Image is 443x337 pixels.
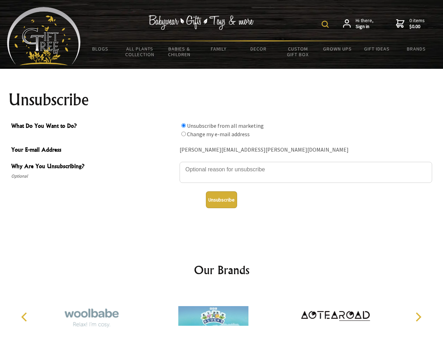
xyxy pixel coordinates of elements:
span: Hi there, [356,18,374,30]
a: Gift Ideas [357,41,397,56]
label: Unsubscribe from all marketing [187,122,264,129]
span: Why Are You Unsubscribing? [11,162,176,172]
button: Previous [18,309,33,325]
strong: Sign in [356,24,374,30]
button: Unsubscribe [206,191,237,208]
h2: Our Brands [14,262,429,278]
a: Decor [239,41,278,56]
img: product search [322,21,329,28]
a: All Plants Collection [120,41,160,62]
img: Babywear - Gifts - Toys & more [149,15,254,30]
a: Custom Gift Box [278,41,318,62]
span: Your E-mail Address [11,145,176,156]
h1: Unsubscribe [8,91,435,108]
span: 0 items [409,17,425,30]
a: Grown Ups [317,41,357,56]
a: Hi there,Sign in [343,18,374,30]
strong: $0.00 [409,24,425,30]
a: Brands [397,41,436,56]
button: Next [410,309,426,325]
a: BLOGS [81,41,120,56]
a: Babies & Children [160,41,199,62]
a: 0 items$0.00 [396,18,425,30]
img: Babyware - Gifts - Toys and more... [7,7,81,65]
span: What Do You Want to Do? [11,121,176,132]
label: Change my e-mail address [187,131,250,138]
input: What Do You Want to Do? [181,123,186,128]
textarea: Why Are You Unsubscribing? [180,162,432,183]
a: Family [199,41,239,56]
div: [PERSON_NAME][EMAIL_ADDRESS][PERSON_NAME][DOMAIN_NAME] [180,145,432,156]
input: What Do You Want to Do? [181,132,186,136]
span: Optional [11,172,176,180]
